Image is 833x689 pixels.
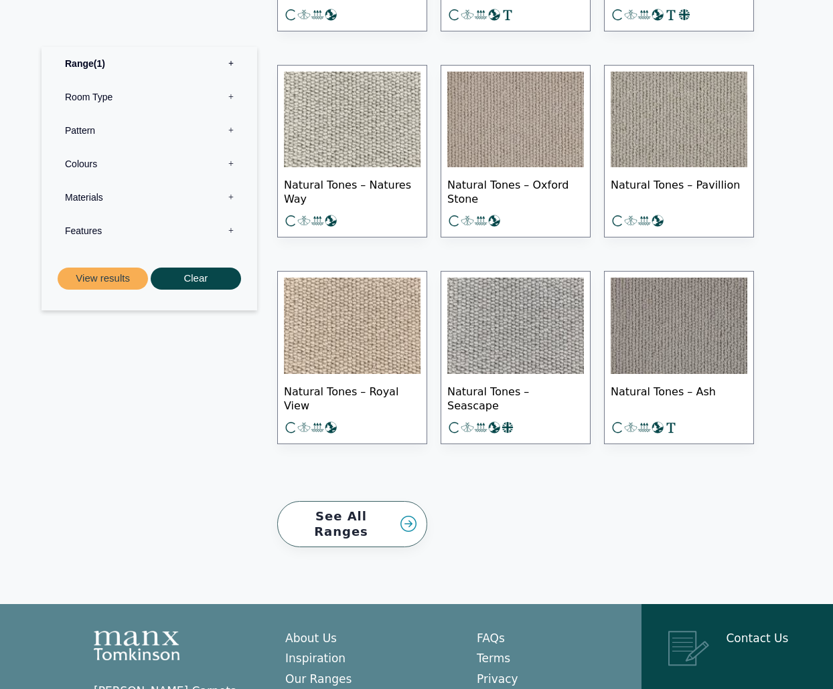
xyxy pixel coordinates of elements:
[604,65,754,238] a: Natural Tones – Pavillion
[604,271,754,444] a: Natural Tones – Ash
[441,271,591,444] a: Natural Tones – Seascape
[441,65,591,238] a: Natural Tones – Oxford Stone
[447,167,584,214] span: Natural Tones – Oxford Stone
[447,374,584,421] span: Natural Tones – Seascape
[447,72,584,168] img: Natural Tones - Oxford Stone
[94,58,105,69] span: 1
[94,631,179,660] img: Manx Tomkinson Logo
[611,278,747,374] img: Natural Tones - Ash
[477,652,510,665] a: Terms
[52,147,247,181] label: Colours
[477,631,505,645] a: FAQs
[611,374,747,421] span: Natural Tones – Ash
[284,278,421,374] img: Natural Tones - Royal View
[58,268,148,290] button: View results
[277,271,427,444] a: Natural Tones – Royal View
[277,501,427,547] a: See All Ranges
[284,167,421,214] span: Natural Tones – Natures Way
[284,72,421,168] img: Natural Tones - Natures way
[52,47,247,80] label: Range
[611,72,747,168] img: Natural Tones - Pavilion
[447,278,584,374] img: Natural Tones Seascape
[285,672,352,686] a: Our Ranges
[611,167,747,214] span: Natural Tones – Pavillion
[285,652,346,665] a: Inspiration
[477,672,518,686] a: Privacy
[151,268,241,290] button: Clear
[52,80,247,114] label: Room Type
[52,114,247,147] label: Pattern
[284,374,421,421] span: Natural Tones – Royal View
[727,631,789,645] a: Contact Us
[52,214,247,248] label: Features
[277,65,427,238] a: Natural Tones – Natures Way
[52,181,247,214] label: Materials
[285,631,337,645] a: About Us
